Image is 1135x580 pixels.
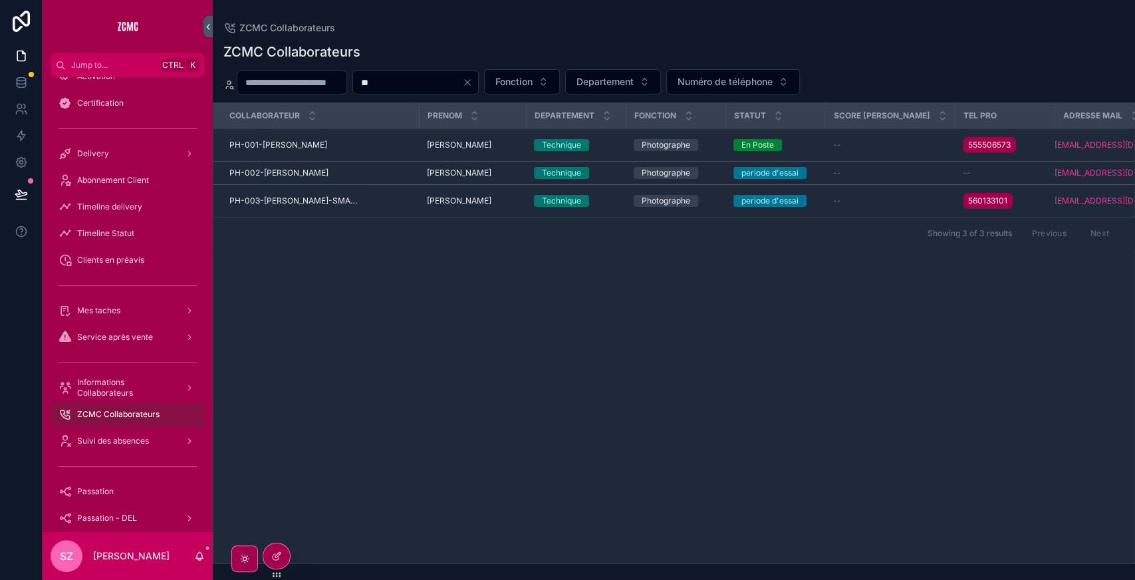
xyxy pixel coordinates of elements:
span: Timeline Statut [77,228,134,239]
span: Departement [535,110,594,121]
span: Ctrl [161,59,185,72]
a: Abonnement Client [51,168,205,192]
div: Photographe [642,195,690,207]
a: PH-002-[PERSON_NAME] [229,168,358,178]
span: Score [PERSON_NAME] [834,110,930,121]
span: Statut [734,110,766,121]
span: -- [833,140,841,150]
a: Technique [534,195,618,207]
div: periode d'essai [741,195,799,207]
a: MADANI [327,140,411,150]
a: 555506573 [963,134,1047,156]
a: -- [833,140,947,150]
a: Mes taches [51,299,205,323]
h1: ZCMC Collaborateurs [223,43,360,61]
button: Select Button [484,69,560,94]
div: En Poste [741,139,774,151]
span: 560133101 [968,196,1007,206]
span: ZCMC Collaborateurs [77,409,160,420]
a: [PERSON_NAME] [427,196,518,206]
span: Adresse mail [1063,110,1122,121]
a: 555506573 [963,137,1016,153]
a: Informations Collaborateurs [51,376,205,400]
a: Timeline delivery [51,195,205,219]
span: Fonction [634,110,676,121]
a: AMEUR [327,168,411,178]
p: [PERSON_NAME] [93,549,170,563]
a: Suivi des absences [51,429,205,453]
a: periode d'essai [733,167,817,179]
span: Numéro de téléphone [678,75,773,88]
a: Passation - DEL [51,506,205,530]
span: Mes taches [77,305,120,316]
a: PH-001-[PERSON_NAME] [229,140,358,150]
span: -- [833,196,841,206]
div: periode d'essai [741,167,799,179]
div: Photographe [642,167,690,179]
a: ZCMC Collaborateurs [223,21,335,35]
span: Passation [77,486,114,497]
span: K [188,60,198,71]
span: -- [833,168,841,178]
button: Jump to...CtrlK [51,53,205,77]
button: Select Button [565,69,661,94]
img: App logo [117,16,138,37]
span: 555506573 [968,140,1011,150]
a: Service après vente [51,325,205,349]
span: SZ [60,548,73,564]
a: -- [833,168,947,178]
span: Passation - DEL [77,513,137,523]
a: [PERSON_NAME] [427,168,518,178]
a: periode d'essai [733,195,817,207]
div: Technique [542,139,581,151]
button: Clear [462,77,478,88]
a: -- [963,168,1047,178]
span: PH-002-[PERSON_NAME] [229,168,328,178]
span: Informations Collaborateurs [77,377,174,398]
span: Jump to... [71,60,156,71]
span: Service après vente [77,332,153,343]
a: [PERSON_NAME] [427,140,518,150]
span: ZCMC Collaborateurs [239,21,335,35]
a: Passation [51,480,205,504]
a: Timeline Statut [51,221,205,245]
a: -- [833,196,947,206]
a: Photographe [634,139,717,151]
span: PH-001-[PERSON_NAME] [229,140,327,150]
a: 560133101 [963,190,1047,212]
a: 560133101 [963,193,1013,209]
a: PH-003-[PERSON_NAME]-SMAILI [229,196,358,206]
div: scrollable content [43,77,213,532]
span: -- [963,168,971,178]
span: Tel Pro [963,110,997,121]
div: Technique [542,195,581,207]
span: Abonnement Client [77,175,149,186]
a: Technique [534,139,618,151]
a: Photographe [634,195,717,207]
span: Suivi des absences [77,436,149,446]
span: Fonction [495,75,533,88]
span: Clients en préavis [77,255,144,265]
span: Showing 3 of 3 results [927,228,1011,239]
a: SMAILI [327,196,411,206]
a: Delivery [51,142,205,166]
span: [PERSON_NAME] [427,168,491,178]
div: Technique [542,167,581,179]
a: En Poste [733,139,817,151]
span: Collaborateur [229,110,300,121]
span: [PERSON_NAME] [427,140,491,150]
a: Technique [534,167,618,179]
span: [PERSON_NAME] [427,196,491,206]
div: Photographe [642,139,690,151]
span: Certification [77,98,124,108]
span: Timeline delivery [77,202,142,212]
a: Photographe [634,167,717,179]
span: Delivery [77,148,109,159]
a: ZCMC Collaborateurs [51,402,205,426]
span: Departement [576,75,634,88]
a: Clients en préavis [51,248,205,272]
span: Prenom [428,110,462,121]
a: Certification [51,91,205,115]
button: Select Button [666,69,800,94]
